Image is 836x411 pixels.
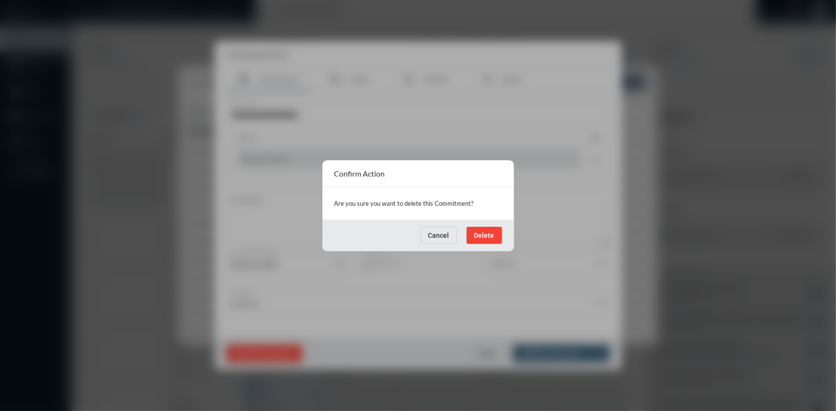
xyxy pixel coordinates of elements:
span: Cancel [428,232,449,239]
span: Delete [474,232,494,239]
button: Delete [467,227,502,244]
h2: Confirm Action [334,169,385,178]
p: Are you sure you want to delete this Commitment? [334,197,502,210]
button: Cancel [421,227,457,244]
